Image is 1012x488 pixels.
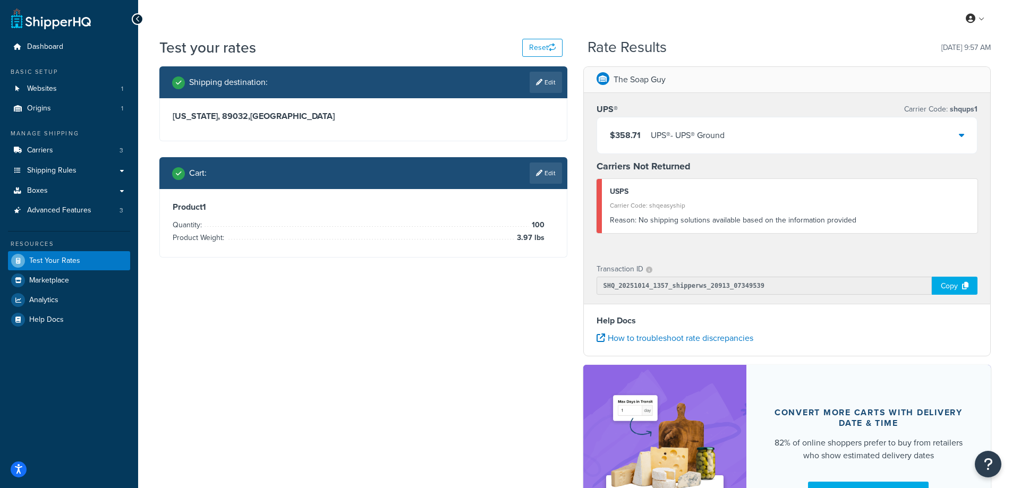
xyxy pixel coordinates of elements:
span: Origins [27,104,51,113]
p: The Soap Guy [614,72,666,87]
span: 1 [121,104,123,113]
p: Transaction ID [597,262,643,277]
span: 3 [120,206,123,215]
h2: Cart : [189,168,207,178]
span: Carriers [27,146,53,155]
span: 3.97 lbs [514,232,545,244]
h2: Rate Results [588,39,667,56]
button: Open Resource Center [975,451,1001,477]
p: Carrier Code: [904,102,977,117]
h2: Shipping destination : [189,78,268,87]
button: Reset [522,39,563,57]
a: Help Docs [8,310,130,329]
span: Analytics [29,296,58,305]
p: [DATE] 9:57 AM [941,40,991,55]
a: Carriers3 [8,141,130,160]
span: Boxes [27,186,48,195]
li: Origins [8,99,130,118]
div: Convert more carts with delivery date & time [772,407,966,429]
a: Boxes [8,181,130,201]
h3: UPS® [597,104,618,115]
div: Resources [8,239,130,249]
a: Edit [530,162,562,184]
span: 100 [529,219,545,232]
span: Product Weight: [173,232,227,243]
h3: [US_STATE], 89032 , [GEOGRAPHIC_DATA] [173,111,554,122]
span: Marketplace [29,276,69,285]
a: Dashboard [8,37,130,57]
a: Origins1 [8,99,130,118]
span: 3 [120,146,123,155]
a: Advanced Features3 [8,201,130,220]
div: Carrier Code: shqeasyship [610,198,970,213]
a: How to troubleshoot rate discrepancies [597,332,753,344]
span: 1 [121,84,123,93]
span: Reason: [610,215,636,226]
li: Advanced Features [8,201,130,220]
a: Edit [530,72,562,93]
div: Manage Shipping [8,129,130,138]
li: Websites [8,79,130,99]
span: shqups1 [948,104,977,115]
div: Copy [932,277,977,295]
span: Websites [27,84,57,93]
div: UPS® - UPS® Ground [651,128,725,143]
a: Analytics [8,290,130,310]
span: Test Your Rates [29,256,80,266]
div: Basic Setup [8,67,130,76]
h1: Test your rates [159,37,256,58]
a: Websites1 [8,79,130,99]
li: Carriers [8,141,130,160]
a: Test Your Rates [8,251,130,270]
span: Quantity: [173,219,205,230]
a: Shipping Rules [8,161,130,181]
h4: Help Docs [597,314,978,327]
strong: Carriers Not Returned [597,159,691,173]
div: No shipping solutions available based on the information provided [610,213,970,228]
span: Shipping Rules [27,166,76,175]
a: Marketplace [8,271,130,290]
span: $358.71 [610,129,641,141]
div: 82% of online shoppers prefer to buy from retailers who show estimated delivery dates [772,436,966,462]
h3: Product 1 [173,202,554,212]
span: Advanced Features [27,206,91,215]
div: USPS [610,184,970,199]
span: Dashboard [27,42,63,52]
span: Help Docs [29,315,64,324]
